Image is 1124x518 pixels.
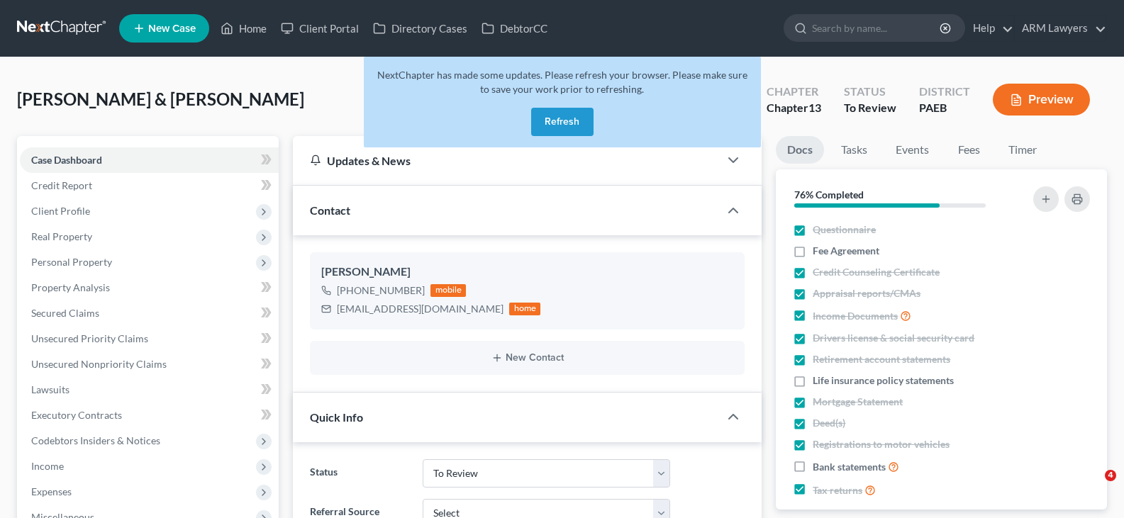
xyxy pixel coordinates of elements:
[813,244,879,258] span: Fee Agreement
[813,223,876,237] span: Questionnaire
[20,377,279,402] a: Lawsuits
[31,409,122,421] span: Executory Contracts
[310,410,363,424] span: Quick Info
[377,69,747,95] span: NextChapter has made some updates. Please refresh your browser. Please make sure to save your wor...
[1105,470,1116,481] span: 4
[794,188,864,201] strong: 76% Completed
[884,136,940,164] a: Events
[1076,470,1110,504] iframe: Intercom live chat
[20,275,279,300] a: Property Analysis
[813,460,886,474] span: Bank statements
[813,331,974,345] span: Drivers license & social security card
[31,460,64,472] span: Income
[31,383,69,395] span: Lawsuits
[844,100,896,116] div: To Review
[20,173,279,198] a: Credit Report
[993,84,1090,116] button: Preview
[17,89,304,109] span: [PERSON_NAME] & [PERSON_NAME]
[813,352,950,366] span: Retirement account statements
[813,286,920,300] span: Appraisal reports/CMAs
[31,358,167,370] span: Unsecured Nonpriority Claims
[844,84,896,100] div: Status
[31,179,92,191] span: Credit Report
[767,100,821,116] div: Chapter
[813,309,898,323] span: Income Documents
[919,100,970,116] div: PAEB
[20,326,279,351] a: Unsecured Priority Claims
[310,203,350,217] span: Contact
[310,153,702,168] div: Updates & News
[1015,16,1106,41] a: ARM Lawyers
[767,84,821,100] div: Chapter
[31,230,92,242] span: Real Property
[31,281,110,293] span: Property Analysis
[303,459,415,488] label: Status
[966,16,1013,41] a: Help
[321,352,733,364] button: New Contact
[31,205,90,217] span: Client Profile
[531,108,594,136] button: Refresh
[20,147,279,173] a: Case Dashboard
[812,15,942,41] input: Search by name...
[20,300,279,326] a: Secured Claims
[20,351,279,377] a: Unsecured Nonpriority Claims
[20,402,279,428] a: Executory Contracts
[31,332,148,344] span: Unsecured Priority Claims
[813,437,950,451] span: Registrations to motor vehicles
[813,265,940,279] span: Credit Counseling Certificate
[213,16,274,41] a: Home
[31,307,99,319] span: Secured Claims
[776,136,824,164] a: Docs
[274,16,366,41] a: Client Portal
[813,416,845,430] span: Deed(s)
[813,373,954,388] span: Life insurance policy statements
[366,16,474,41] a: Directory Cases
[337,302,503,316] div: [EMAIL_ADDRESS][DOMAIN_NAME]
[148,23,196,34] span: New Case
[946,136,991,164] a: Fees
[31,256,112,268] span: Personal Property
[509,303,540,315] div: home
[997,136,1048,164] a: Timer
[321,264,733,281] div: [PERSON_NAME]
[919,84,970,100] div: District
[808,101,821,114] span: 13
[337,283,425,298] div: [PHONE_NUMBER]
[31,485,72,497] span: Expenses
[474,16,555,41] a: DebtorCC
[31,154,102,166] span: Case Dashboard
[830,136,879,164] a: Tasks
[430,284,466,297] div: mobile
[31,434,160,446] span: Codebtors Insiders & Notices
[813,395,903,409] span: Mortgage Statement
[813,483,862,497] span: Tax returns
